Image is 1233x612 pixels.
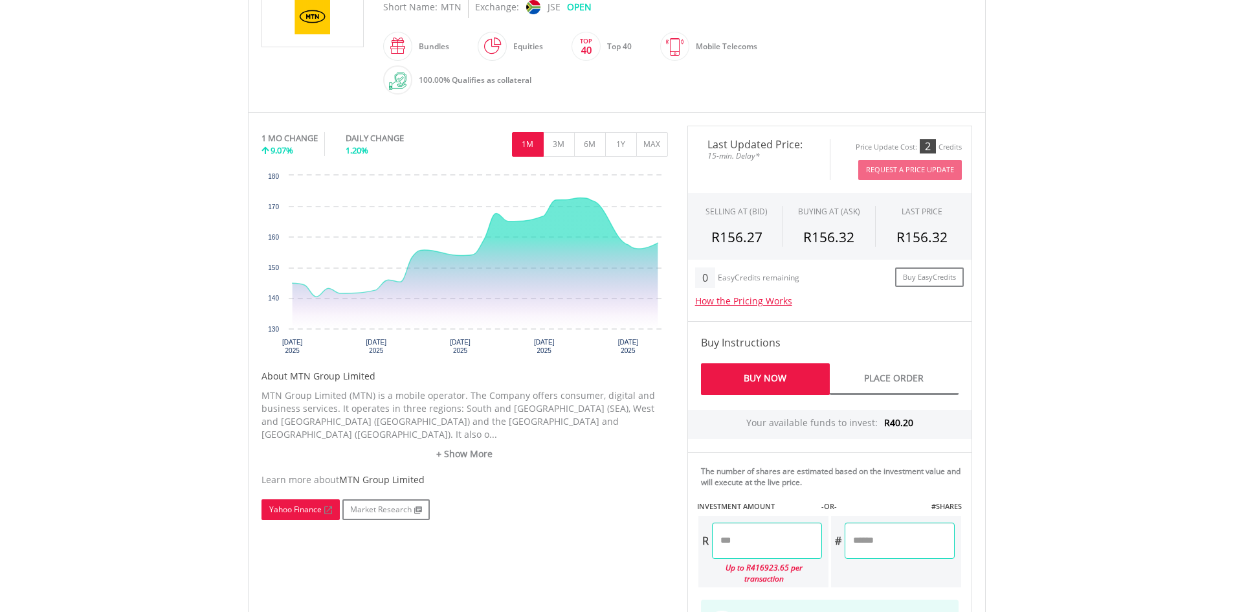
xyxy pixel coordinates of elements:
div: The number of shares are estimated based on the investment value and will execute at the live price. [701,466,966,488]
button: 3M [543,132,575,157]
a: Yahoo Finance [261,499,340,520]
a: + Show More [261,448,668,460]
div: Your available funds to invest: [688,410,972,439]
label: INVESTMENT AMOUNT [697,501,775,512]
span: 100.00% Qualifies as collateral [419,74,531,85]
div: Price Update Cost: [856,142,917,152]
div: 1 MO CHANGE [261,132,318,144]
div: Learn more about [261,473,668,486]
div: Chart. Highcharts interactive chart. [261,169,668,363]
text: [DATE] 2025 [617,339,638,354]
a: Place Order [830,363,959,395]
div: Bundles [412,31,449,62]
div: 2 [920,139,936,153]
img: collateral-qualifying-green.svg [389,73,406,90]
div: Top 40 [601,31,632,62]
button: 1Y [605,132,637,157]
div: Credits [939,142,962,152]
a: Buy EasyCredits [895,267,964,288]
span: R40.20 [884,416,913,429]
span: R156.32 [896,228,948,246]
text: 130 [268,326,279,333]
div: Equities [507,31,543,62]
label: #SHARES [931,501,962,512]
label: -OR- [821,501,837,512]
text: 160 [268,234,279,241]
span: 15-min. Delay* [698,150,820,162]
span: 1.20% [346,144,368,156]
text: 140 [268,295,279,302]
h5: About MTN Group Limited [261,370,668,383]
span: MTN Group Limited [339,473,425,486]
a: Buy Now [701,363,830,395]
span: BUYING AT (ASK) [798,206,860,217]
text: 150 [268,264,279,271]
a: How the Pricing Works [695,295,792,307]
button: MAX [636,132,668,157]
span: 9.07% [271,144,293,156]
text: [DATE] 2025 [450,339,471,354]
div: SELLING AT (BID) [705,206,768,217]
p: MTN Group Limited (MTN) is a mobile operator. The Company offers consumer, digital and business s... [261,389,668,441]
h4: Buy Instructions [701,335,959,350]
span: R156.27 [711,228,762,246]
span: R156.32 [803,228,854,246]
div: EasyCredits remaining [718,273,799,284]
text: [DATE] 2025 [366,339,386,354]
button: 1M [512,132,544,157]
text: [DATE] 2025 [533,339,554,354]
text: [DATE] 2025 [282,339,302,354]
text: 180 [268,173,279,180]
div: DAILY CHANGE [346,132,447,144]
div: Mobile Telecoms [689,31,757,62]
div: Up to R416923.65 per transaction [698,559,822,587]
div: LAST PRICE [902,206,942,217]
text: 170 [268,203,279,210]
div: R [698,523,712,559]
span: Last Updated Price: [698,139,820,150]
button: 6M [574,132,606,157]
div: 0 [695,267,715,288]
button: Request A Price Update [858,160,962,180]
a: Market Research [342,499,430,520]
svg: Interactive chart [261,169,668,363]
div: # [831,523,845,559]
